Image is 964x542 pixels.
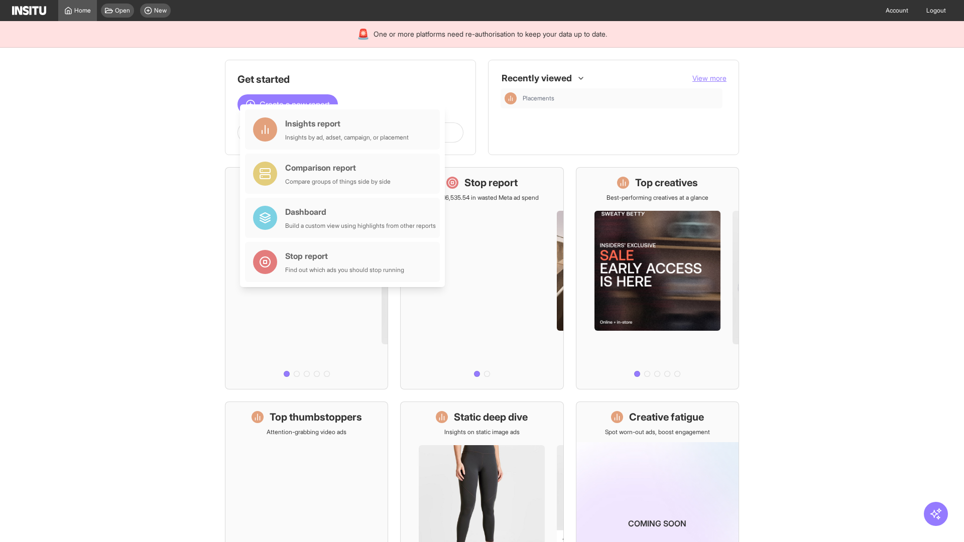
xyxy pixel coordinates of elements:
[237,94,338,114] button: Create a new report
[237,72,463,86] h1: Get started
[285,250,404,262] div: Stop report
[267,428,346,436] p: Attention-grabbing video ads
[576,167,739,389] a: Top creativesBest-performing creatives at a glance
[607,194,708,202] p: Best-performing creatives at a glance
[154,7,167,15] span: New
[260,98,330,110] span: Create a new report
[12,6,46,15] img: Logo
[225,167,388,389] a: What's live nowSee all active ads instantly
[464,176,518,190] h1: Stop report
[74,7,91,15] span: Home
[374,29,607,39] span: One or more platforms need re-authorisation to keep your data up to date.
[400,167,563,389] a: Stop reportSave £16,535.54 in wasted Meta ad spend
[454,410,528,424] h1: Static deep dive
[285,222,436,230] div: Build a custom view using highlights from other reports
[692,74,727,82] span: View more
[285,206,436,218] div: Dashboard
[285,133,409,142] div: Insights by ad, adset, campaign, or placement
[285,117,409,129] div: Insights report
[425,194,539,202] p: Save £16,535.54 in wasted Meta ad spend
[285,178,391,186] div: Compare groups of things side by side
[635,176,698,190] h1: Top creatives
[285,162,391,174] div: Comparison report
[523,94,718,102] span: Placements
[523,94,554,102] span: Placements
[692,73,727,83] button: View more
[270,410,362,424] h1: Top thumbstoppers
[285,266,404,274] div: Find out which ads you should stop running
[115,7,130,15] span: Open
[444,428,520,436] p: Insights on static image ads
[357,27,370,41] div: 🚨
[505,92,517,104] div: Insights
